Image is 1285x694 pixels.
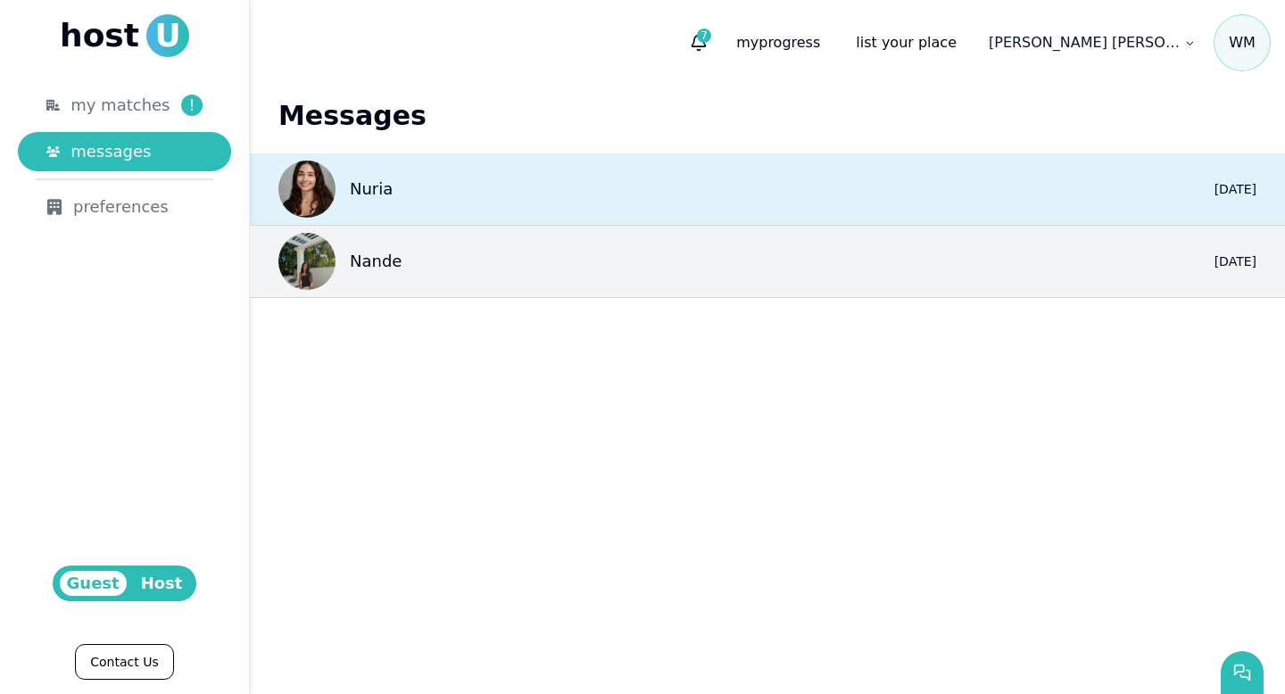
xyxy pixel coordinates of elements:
a: my matches! [18,86,231,125]
span: U [146,14,189,57]
a: hostU [60,14,189,57]
a: Contact Us [75,644,173,680]
a: WM [1214,14,1271,71]
a: [PERSON_NAME] [PERSON_NAME] [978,25,1206,61]
p: Nande [350,249,402,274]
p: Nuria [350,177,393,202]
span: ! [181,95,203,116]
span: messages [70,139,151,164]
button: 7 [683,27,715,59]
span: Guest [60,571,127,596]
a: messages [18,132,231,171]
a: preferences [18,187,231,227]
span: my matches [70,93,170,118]
div: preferences [46,194,203,219]
span: host [60,18,139,54]
a: list your place [841,25,971,61]
span: my [736,34,759,51]
span: Host [134,571,190,596]
div: [DATE] [1199,252,1256,270]
div: [DATE] [1199,180,1256,198]
img: Nande Bond avatar [278,233,336,290]
img: Nuria Rodriguez avatar [278,161,336,218]
p: progress [722,25,834,61]
span: W M [1214,14,1271,71]
span: 7 [697,29,711,43]
p: [PERSON_NAME] [PERSON_NAME] [989,32,1181,54]
h1: Messages [278,100,1256,132]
